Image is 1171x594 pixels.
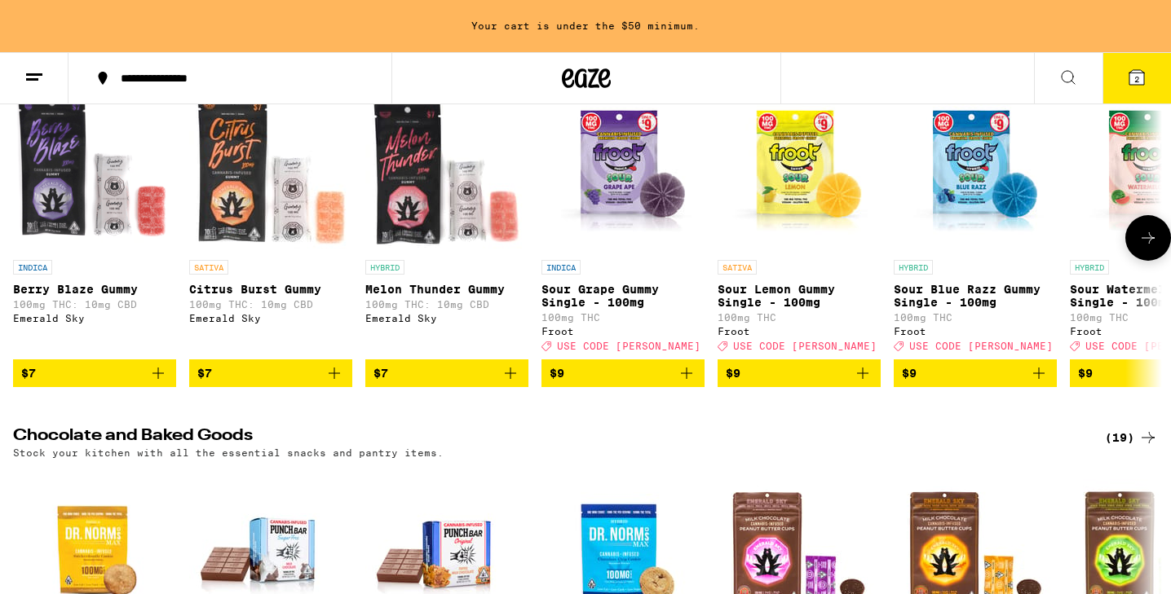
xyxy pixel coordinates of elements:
button: Add to bag [365,359,528,387]
img: Froot - Sour Lemon Gummy Single - 100mg [718,89,881,252]
span: USE CODE [PERSON_NAME] [733,341,877,351]
button: Add to bag [894,359,1057,387]
a: Open page for Sour Lemon Gummy Single - 100mg from Froot [718,89,881,359]
span: $7 [197,367,212,380]
p: 100mg THC: 10mg CBD [189,299,352,310]
p: 100mg THC [541,312,705,323]
button: Add to bag [189,359,352,387]
img: Emerald Sky - Melon Thunder Gummy [365,89,528,252]
button: Add to bag [13,359,176,387]
span: 2 [1134,74,1139,84]
p: Berry Blaze Gummy [13,283,176,296]
p: HYBRID [894,260,933,275]
a: (19) [1105,428,1158,447]
button: Redirect to URL [1,1,890,118]
p: Citrus Burst Gummy [189,283,352,296]
span: $9 [902,367,917,380]
span: $9 [726,367,740,380]
h2: Chocolate and Baked Goods [13,428,1078,447]
img: Froot - Sour Blue Razz Gummy Single - 100mg [894,89,1057,252]
p: Sour Grape Gummy Single - 100mg [541,283,705,309]
a: Open page for Sour Grape Gummy Single - 100mg from Froot [541,89,705,359]
p: Stock your kitchen with all the essential snacks and pantry items. [13,447,444,458]
p: Sour Blue Razz Gummy Single - 100mg [894,283,1057,309]
span: $7 [373,367,388,380]
p: 100mg THC [718,312,881,323]
button: Add to bag [718,359,881,387]
p: SATIVA [189,260,228,275]
div: Froot [541,326,705,337]
p: 100mg THC [894,312,1057,323]
div: Emerald Sky [189,313,352,323]
p: HYBRID [365,260,404,275]
button: Add to bag [541,359,705,387]
p: HYBRID [1070,260,1109,275]
div: Froot [894,326,1057,337]
span: USE CODE [PERSON_NAME] [909,341,1053,351]
img: Emerald Sky - Citrus Burst Gummy [189,89,352,252]
button: 2 [1103,53,1171,103]
img: Froot - Sour Grape Gummy Single - 100mg [541,89,705,252]
img: Emerald Sky - Berry Blaze Gummy [13,89,176,252]
span: Hi. Need any help? [10,11,117,24]
p: INDICA [13,260,52,275]
div: Emerald Sky [365,313,528,323]
span: $9 [550,367,564,380]
p: 100mg THC: 10mg CBD [365,299,528,310]
span: $7 [21,367,36,380]
a: Open page for Melon Thunder Gummy from Emerald Sky [365,89,528,359]
span: USE CODE [PERSON_NAME] [557,341,700,351]
a: Open page for Berry Blaze Gummy from Emerald Sky [13,89,176,359]
a: Open page for Sour Blue Razz Gummy Single - 100mg from Froot [894,89,1057,359]
div: Emerald Sky [13,313,176,323]
p: 100mg THC: 10mg CBD [13,299,176,310]
p: INDICA [541,260,581,275]
span: $9 [1078,367,1093,380]
p: SATIVA [718,260,757,275]
p: Melon Thunder Gummy [365,283,528,296]
p: Sour Lemon Gummy Single - 100mg [718,283,881,309]
div: Froot [718,326,881,337]
a: Open page for Citrus Burst Gummy from Emerald Sky [189,89,352,359]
